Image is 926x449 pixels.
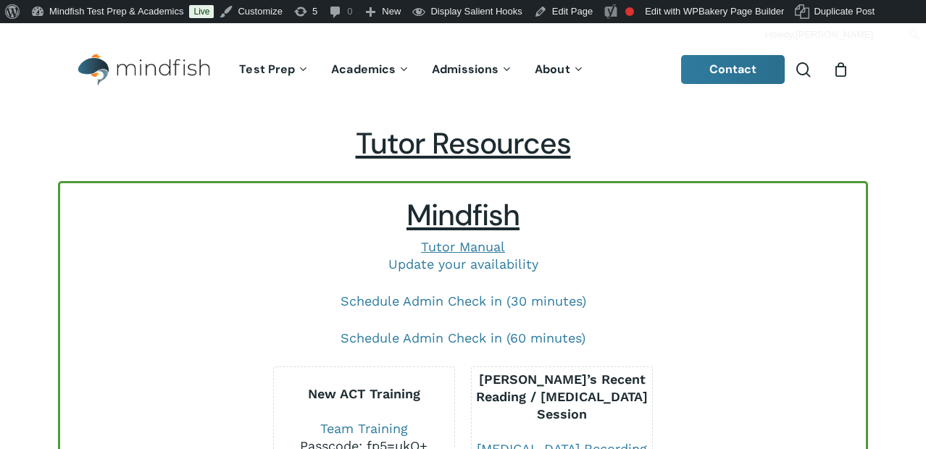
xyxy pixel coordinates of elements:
[189,5,214,18] a: Live
[228,43,595,97] nav: Main Menu
[320,64,421,76] a: Academics
[476,372,648,421] b: [PERSON_NAME]’s Recent Reading / [MEDICAL_DATA] Session
[625,7,634,16] div: Focus keyphrase not set
[356,125,571,163] span: Tutor Resources
[709,62,757,77] span: Contact
[535,62,570,77] span: About
[320,421,408,436] a: Team Training
[760,23,904,46] a: Howdy,
[341,293,586,309] a: Schedule Admin Check in (30 minutes)
[331,62,396,77] span: Academics
[681,55,785,84] a: Contact
[239,62,295,77] span: Test Prep
[432,62,499,77] span: Admissions
[421,64,524,76] a: Admissions
[524,64,596,76] a: About
[796,29,873,40] span: [PERSON_NAME]
[228,64,320,76] a: Test Prep
[58,43,868,97] header: Main Menu
[421,239,505,254] a: Tutor Manual
[308,386,420,401] b: New ACT Training
[388,256,538,272] a: Update your availability
[406,196,520,235] span: Mindfish
[341,330,585,345] a: Schedule Admin Check in (60 minutes)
